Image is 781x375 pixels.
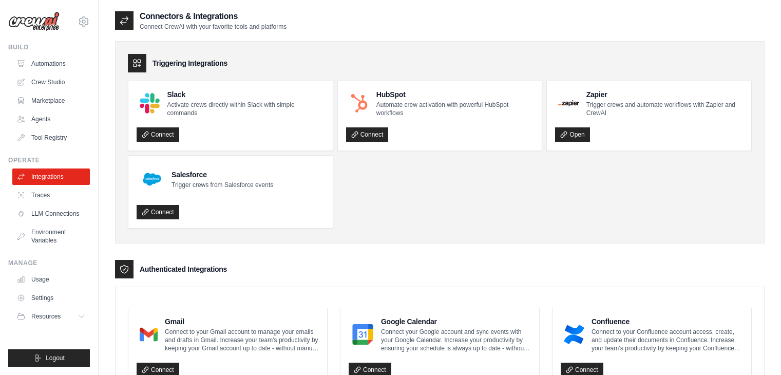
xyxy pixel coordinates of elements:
[8,349,90,367] button: Logout
[165,316,319,327] h4: Gmail
[167,101,324,117] p: Activate crews directly within Slack with simple commands
[8,12,60,31] img: Logo
[381,316,531,327] h4: Google Calendar
[12,111,90,127] a: Agents
[558,100,579,106] img: Zapier Logo
[376,89,534,100] h4: HubSpot
[592,316,743,327] h4: Confluence
[12,92,90,109] a: Marketplace
[153,58,227,68] h3: Triggering Integrations
[12,271,90,288] a: Usage
[137,205,179,219] a: Connect
[137,127,179,142] a: Connect
[31,312,61,321] span: Resources
[381,328,531,352] p: Connect your Google account and sync events with your Google Calendar. Increase your productivity...
[12,187,90,203] a: Traces
[12,308,90,325] button: Resources
[8,43,90,51] div: Build
[140,93,160,113] img: Slack Logo
[586,89,743,100] h4: Zapier
[586,101,743,117] p: Trigger crews and automate workflows with Zapier and CrewAI
[12,205,90,222] a: LLM Connections
[140,167,164,192] img: Salesforce Logo
[46,354,65,362] span: Logout
[376,101,534,117] p: Automate crew activation with powerful HubSpot workflows
[140,10,287,23] h2: Connectors & Integrations
[12,290,90,306] a: Settings
[12,224,90,249] a: Environment Variables
[592,328,743,352] p: Connect to your Confluence account access, create, and update their documents in Confluence. Incr...
[12,168,90,185] a: Integrations
[346,127,389,142] a: Connect
[12,129,90,146] a: Tool Registry
[352,324,374,345] img: Google Calendar Logo
[555,127,589,142] a: Open
[167,89,324,100] h4: Slack
[12,55,90,72] a: Automations
[165,328,319,352] p: Connect to your Gmail account to manage your emails and drafts in Gmail. Increase your team’s pro...
[140,264,227,274] h3: Authenticated Integrations
[564,324,584,345] img: Confluence Logo
[172,170,273,180] h4: Salesforce
[8,259,90,267] div: Manage
[8,156,90,164] div: Operate
[349,93,369,113] img: HubSpot Logo
[172,181,273,189] p: Trigger crews from Salesforce events
[12,74,90,90] a: Crew Studio
[140,23,287,31] p: Connect CrewAI with your favorite tools and platforms
[140,324,158,345] img: Gmail Logo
